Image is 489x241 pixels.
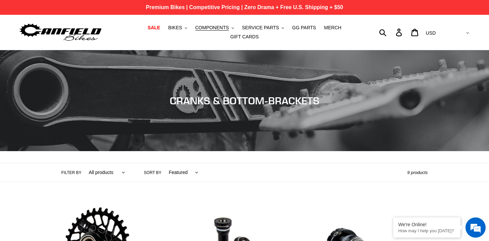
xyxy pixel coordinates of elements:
[170,95,319,107] span: CRANKS & BOTTOM-BRACKETS
[321,23,344,32] a: MERCH
[168,25,182,31] span: BIKES
[148,25,160,31] span: SALE
[7,37,17,47] div: Navigation go back
[192,23,237,32] button: COMPONENTS
[62,170,82,176] label: Filter by
[239,23,287,32] button: SERVICE PARTS
[195,25,229,31] span: COMPONENTS
[398,222,455,227] div: We're Online!
[242,25,279,31] span: SERVICE PARTS
[398,228,455,233] p: How may I help you today?
[22,34,38,50] img: d_696896380_company_1647369064580_696896380
[383,25,400,40] input: Search
[407,170,428,175] span: 9 products
[227,32,262,41] a: GIFT CARDS
[324,25,341,31] span: MERCH
[3,166,128,189] textarea: Type your message and hit 'Enter'
[289,23,319,32] a: GG PARTS
[144,170,161,176] label: Sort by
[45,38,123,46] div: Chat with us now
[110,3,126,20] div: Minimize live chat window
[39,76,93,144] span: We're online!
[230,34,259,40] span: GIFT CARDS
[144,23,163,32] a: SALE
[165,23,191,32] button: BIKES
[292,25,316,31] span: GG PARTS
[18,22,103,43] img: Canfield Bikes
